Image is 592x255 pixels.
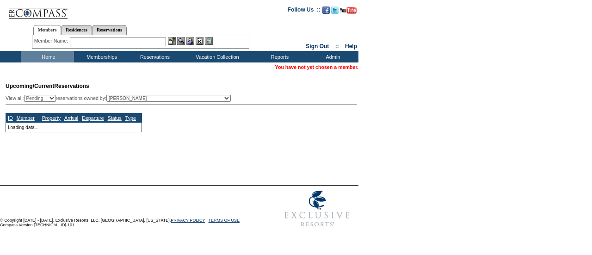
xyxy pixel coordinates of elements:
[331,9,339,15] a: Follow us on Twitter
[125,115,136,121] a: Type
[42,115,61,121] a: Property
[276,186,358,232] img: Exclusive Resorts
[322,9,330,15] a: Become our fan on Facebook
[196,37,203,45] img: Reservations
[92,25,127,35] a: Reservations
[21,51,74,62] td: Home
[127,51,180,62] td: Reservations
[186,37,194,45] img: Impersonate
[322,6,330,14] img: Become our fan on Facebook
[6,83,89,89] span: Reservations
[180,51,252,62] td: Vacation Collection
[17,115,35,121] a: Member
[168,37,176,45] img: b_edit.gif
[6,123,142,132] td: Loading data...
[108,115,122,121] a: Status
[275,64,358,70] span: You have not yet chosen a member.
[340,7,357,14] img: Subscribe to our YouTube Channel
[171,218,205,223] a: PRIVACY POLICY
[74,51,127,62] td: Memberships
[340,9,357,15] a: Subscribe to our YouTube Channel
[34,37,70,45] div: Member Name:
[306,43,329,50] a: Sign Out
[288,6,321,17] td: Follow Us ::
[6,95,235,102] div: View all: reservations owned by:
[61,25,92,35] a: Residences
[82,115,104,121] a: Departure
[335,43,339,50] span: ::
[8,115,13,121] a: ID
[33,25,62,35] a: Members
[331,6,339,14] img: Follow us on Twitter
[345,43,357,50] a: Help
[252,51,305,62] td: Reports
[64,115,78,121] a: Arrival
[305,51,358,62] td: Admin
[6,83,54,89] span: Upcoming/Current
[205,37,213,45] img: b_calculator.gif
[209,218,240,223] a: TERMS OF USE
[177,37,185,45] img: View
